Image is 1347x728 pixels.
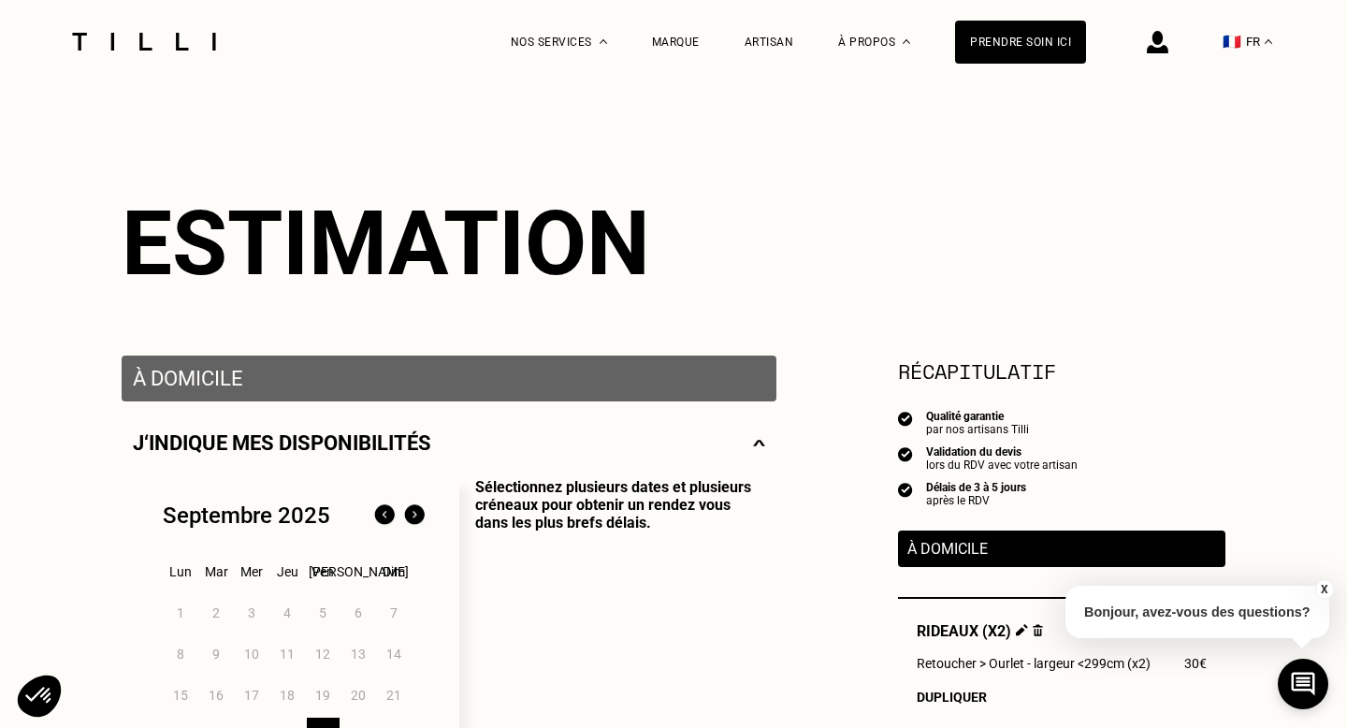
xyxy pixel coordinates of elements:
[133,431,431,455] p: J‘indique mes disponibilités
[745,36,794,49] a: Artisan
[898,481,913,498] img: icon list info
[926,410,1029,423] div: Qualité garantie
[926,459,1078,472] div: lors du RDV avec votre artisan
[898,445,913,462] img: icon list info
[1184,656,1207,671] span: 30€
[917,690,1207,705] div: Dupliquer
[898,410,913,427] img: icon list info
[65,33,223,51] img: Logo du service de couturière Tilli
[907,540,1216,558] p: À domicile
[917,656,1151,671] span: Retoucher > Ourlet - largeur <299cm (x2)
[1223,33,1241,51] span: 🇫🇷
[652,36,700,49] a: Marque
[369,501,399,531] img: Mois précédent
[122,191,1225,296] div: Estimation
[1033,624,1043,636] img: Supprimer
[1147,31,1168,53] img: icône connexion
[133,367,765,390] p: À domicile
[1065,586,1329,638] p: Bonjour, avez-vous des questions?
[917,622,1043,640] span: Rideaux (x2)
[955,21,1086,64] a: Prendre soin ici
[1265,39,1272,44] img: menu déroulant
[1314,579,1333,600] button: X
[926,423,1029,436] div: par nos artisans Tilli
[399,501,429,531] img: Mois suivant
[926,481,1026,494] div: Délais de 3 à 5 jours
[903,39,910,44] img: Menu déroulant à propos
[898,356,1225,386] section: Récapitulatif
[1016,624,1028,636] img: Éditer
[753,431,765,455] img: svg+xml;base64,PHN2ZyBmaWxsPSJub25lIiBoZWlnaHQ9IjE0IiB2aWV3Qm94PSIwIDAgMjggMTQiIHdpZHRoPSIyOCIgeG...
[600,39,607,44] img: Menu déroulant
[163,502,330,529] div: Septembre 2025
[926,445,1078,459] div: Validation du devis
[926,494,1026,507] div: après le RDV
